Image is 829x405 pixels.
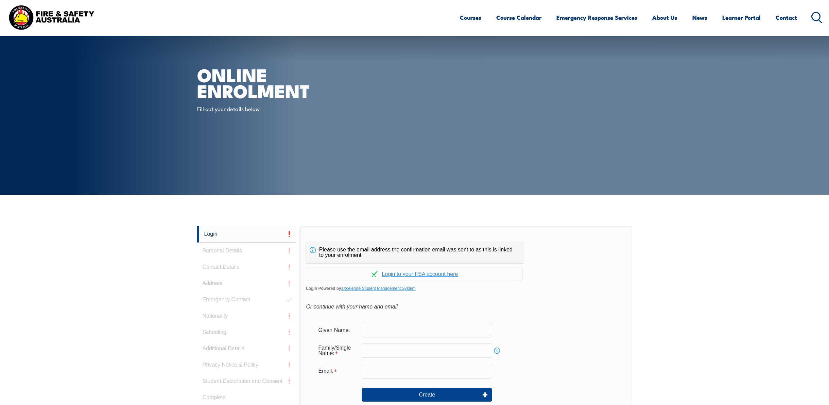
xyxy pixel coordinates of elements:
[313,365,362,377] div: Email is required.
[692,8,707,27] a: News
[652,8,677,27] a: About Us
[460,8,481,27] a: Courses
[776,8,797,27] a: Contact
[306,283,626,294] span: Login Powered by
[492,346,502,355] a: Info
[341,286,416,291] a: aXcelerate Student Management System
[372,271,378,277] img: Log in withaxcelerate
[496,8,541,27] a: Course Calendar
[306,302,626,312] div: Or continue with your name and email
[197,67,365,98] h1: Online Enrolment
[313,341,362,360] div: Family/Single Name is required.
[306,242,523,263] div: Please use the email address the confirmation email was sent to as this is linked to your enrolment
[556,8,637,27] a: Emergency Response Services
[197,105,321,112] p: Fill out your details below
[197,226,296,243] a: Login
[313,323,362,336] div: Given Name:
[722,8,761,27] a: Learner Portal
[362,388,492,402] button: Create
